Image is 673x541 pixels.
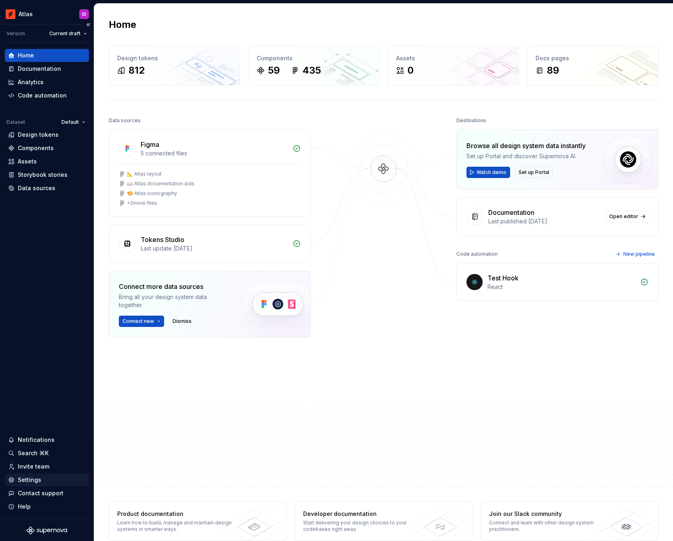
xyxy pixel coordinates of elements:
button: Dismiss [169,316,195,327]
span: New pipeline [623,251,655,257]
div: Design tokens [18,131,59,139]
div: Atlas [19,10,33,18]
div: Components [257,54,371,62]
svg: Supernova Logo [27,526,67,535]
div: Invite team [18,463,49,471]
div: Data sources [18,184,55,192]
div: Set up Portal and discover Supernova AI. [466,152,586,160]
div: Settings [18,476,41,484]
div: Version [6,30,25,37]
a: Settings [5,473,89,486]
div: Docs pages [536,54,650,62]
button: Search ⌘K [5,447,89,460]
button: Default [58,117,89,128]
span: Open editor [609,213,638,220]
img: 102f71e4-5f95-4b3f-aebe-9cae3cf15d45.png [6,9,15,19]
a: Figma5 connected files📐 Atlas layout📖 Atlas documentation aids🍤 Atlas iconography+2more files [109,129,311,216]
a: Code automation [5,89,89,102]
span: Set up Portal [519,169,549,176]
div: 📖 Atlas documentation aids [127,180,194,187]
button: Current draft [46,28,91,39]
div: Dataset [6,119,25,125]
div: Browse all design system data instantly [466,141,586,151]
span: Dismiss [173,318,192,325]
button: Contact support [5,487,89,500]
div: Code automation [456,248,498,260]
a: Documentation [5,62,89,75]
div: Figma [141,140,159,149]
div: 📐 Atlas layout [127,171,162,177]
a: Assets0 [388,46,519,85]
div: 🍤 Atlas iconography [127,190,177,197]
div: Destinations [456,115,486,126]
div: Test Hook [487,273,519,283]
span: Current draft [49,30,80,37]
div: Home [18,51,34,59]
button: Collapse sidebar [82,19,94,30]
div: Last update [DATE] [141,244,288,252]
div: Join our Slack community [489,510,606,518]
div: Product documentation [117,510,234,518]
div: Tokens Studio [141,235,184,244]
button: Watch demo [466,167,510,178]
div: Notifications [18,436,55,444]
div: Storybook stories [18,171,68,179]
div: 812 [129,64,145,77]
div: 5 connected files [141,149,288,157]
a: Join our Slack communityConnect and learn with other design system practitioners. [481,501,658,541]
a: Home [5,49,89,62]
a: Tokens StudioLast update [DATE] [109,225,311,263]
a: Components [5,142,89,155]
span: Connect new [122,318,154,325]
div: Documentation [488,208,534,217]
button: Notifications [5,433,89,446]
a: Components59435 [248,46,380,85]
div: Bring all your design system data together. [119,293,228,309]
a: Developer documentationStart delivering your design choices to your codebases right away. [295,501,473,541]
div: Analytics [18,78,44,86]
div: Start delivering your design choices to your codebases right away. [303,520,420,533]
div: Assets [18,157,37,165]
a: Product documentationLearn how to build, manage and maintain design systems in smarter ways. [109,501,287,541]
div: Connect more data sources [119,282,228,291]
button: Set up Portal [515,167,553,178]
div: + 2 more files [127,200,157,206]
div: 89 [547,64,559,77]
div: ID [82,11,86,17]
div: React [487,283,635,291]
span: Default [61,119,79,125]
a: Storybook stories [5,168,89,181]
button: Connect new [119,316,164,327]
div: Search ⌘K [18,449,49,457]
button: AtlasID [2,5,92,23]
div: 0 [407,64,414,77]
div: Documentation [18,65,61,73]
div: Assets [396,54,511,62]
div: Help [18,503,31,511]
h2: Home [109,18,136,31]
a: Open editor [605,211,648,222]
div: Data sources [109,115,141,126]
div: Contact support [18,489,63,497]
div: Code automation [18,91,67,100]
button: Help [5,500,89,513]
div: 59 [268,64,280,77]
a: Design tokens [5,128,89,141]
div: Last published [DATE] [488,217,601,225]
a: Design tokens812 [109,46,240,85]
div: Components [18,144,54,152]
div: 435 [302,64,321,77]
div: Learn how to build, manage and maintain design systems in smarter ways. [117,520,234,533]
button: New pipeline [613,248,658,260]
a: Analytics [5,76,89,89]
div: Developer documentation [303,510,420,518]
a: Assets [5,155,89,168]
a: Data sources [5,182,89,195]
div: Design tokens [117,54,232,62]
div: Connect and learn with other design system practitioners. [489,520,606,533]
a: Invite team [5,460,89,473]
a: Docs pages89 [527,46,658,85]
span: Watch demo [477,169,506,176]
